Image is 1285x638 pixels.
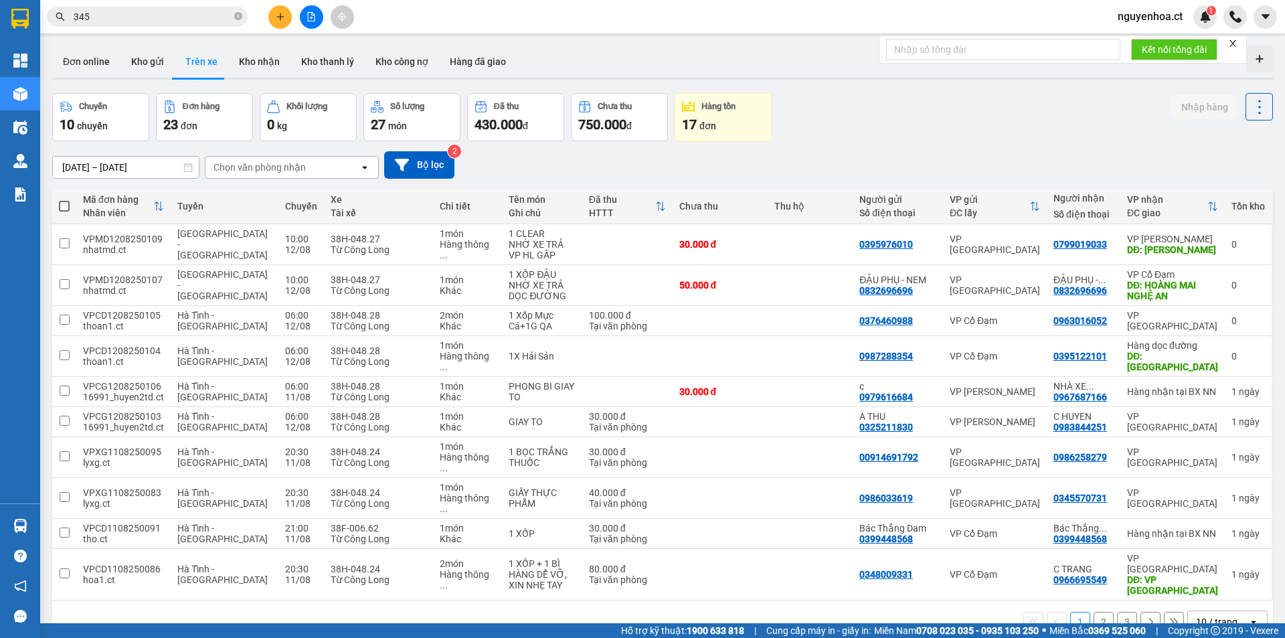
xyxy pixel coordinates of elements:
span: close-circle [234,11,242,23]
div: 38F-006.62 [331,523,426,534]
span: [GEOGRAPHIC_DATA] - [GEOGRAPHIC_DATA] [177,269,268,301]
div: 11/08 [285,534,317,544]
div: VPMD1208250109 [83,234,164,244]
sup: 1 [1207,6,1216,15]
div: Từ Công Long [331,321,426,331]
div: 50.000 đ [679,280,762,291]
div: thoan1.ct [83,321,164,331]
div: 1 XỐP + 1 BÌ [509,558,575,569]
div: VP [GEOGRAPHIC_DATA] [950,487,1040,509]
div: VP Cổ Đạm [950,351,1040,362]
span: ... [1099,523,1107,534]
div: VP [PERSON_NAME] [950,386,1040,397]
div: PHONG BI GIAY TO [509,381,575,402]
div: NHỜ XE TRẢ DỌC ĐƯỜNG [509,280,575,301]
button: plus [268,5,292,29]
div: NHÀ XE DUONG HUONG [1053,381,1114,392]
span: aim [337,12,347,21]
div: 38H-048.24 [331,447,426,457]
div: 1 món [440,274,495,285]
button: 1 [1070,612,1090,632]
div: 30.000 đ [679,386,762,397]
div: 38H-048.27 [331,274,426,285]
button: Đơn hàng23đơn [156,93,253,141]
button: 2 [1094,612,1114,632]
div: 00914691792 [859,452,918,463]
div: VPXG1108250083 [83,487,164,498]
div: 1 [1231,569,1265,580]
div: Khác [440,422,495,432]
div: 16991_huyen2td.ct [83,392,164,402]
div: Tuyến [177,201,272,212]
span: 10 [60,116,74,133]
span: Hà Tĩnh - [GEOGRAPHIC_DATA] [177,564,268,585]
span: ngày [1239,416,1260,427]
div: Từ Công Long [331,285,426,296]
div: 06:00 [285,381,317,392]
th: Toggle SortBy [1120,189,1225,224]
div: 1 XỐP ĐẬU [509,269,575,280]
div: VPCD1208250104 [83,345,164,356]
div: VP Cổ Đạm [950,315,1040,326]
div: 0376460988 [859,315,913,326]
div: Khác [440,321,495,331]
div: 0979616684 [859,392,913,402]
div: Nhân viên [83,208,153,218]
div: 0987288354 [859,351,913,362]
span: ngày [1239,569,1260,580]
div: Khác [440,392,495,402]
button: Kho gửi [120,46,175,78]
div: 38H-048.28 [331,345,426,356]
span: ngày [1239,452,1260,463]
div: Hàng thông thường [440,452,495,473]
div: VPCD1208250105 [83,310,164,321]
div: GIAY TO [509,416,575,427]
div: Tên món [509,194,575,205]
div: nhatmd.ct [83,244,164,255]
input: Nhập số tổng đài [886,39,1120,60]
div: 10:00 [285,274,317,285]
svg: open [1248,617,1259,627]
span: ... [440,580,448,590]
div: 0963016052 [1053,315,1107,326]
div: Đã thu [494,102,519,111]
div: DĐ: VP Hà Đông [1127,574,1218,596]
span: close-circle [234,12,242,20]
div: 1 món [440,523,495,534]
div: Tài xế [331,208,426,218]
div: 38H-048.28 [331,381,426,392]
span: 0 [267,116,274,133]
img: warehouse-icon [13,87,27,101]
span: 17 [682,116,697,133]
div: Người gửi [859,194,936,205]
div: 1 [1231,452,1265,463]
div: DĐ: Thanh Hóa [1127,351,1218,372]
div: VP Cổ Đạm [1127,269,1218,280]
button: Đã thu430.000đ [467,93,564,141]
div: Từ Công Long [331,457,426,468]
div: Hàng thông thường [440,493,495,514]
div: Chưa thu [679,201,762,212]
sup: 2 [448,145,461,158]
div: 0 [1231,239,1265,250]
div: 80.000 đ [589,564,666,574]
button: Hàng đã giao [439,46,517,78]
div: Từ Công Long [331,392,426,402]
div: Khối lượng [286,102,327,111]
div: 21:00 [285,523,317,534]
th: Toggle SortBy [76,189,171,224]
div: Tại văn phòng [589,457,666,468]
div: Từ Công Long [331,244,426,255]
div: VP [GEOGRAPHIC_DATA] [1127,553,1218,574]
div: VP [GEOGRAPHIC_DATA] [1127,487,1218,509]
div: 2 món [440,558,495,569]
div: 1 CLEAR [509,228,575,239]
button: Nhập hàng [1171,95,1239,119]
div: 06:00 [285,310,317,321]
div: 11/08 [285,498,317,509]
div: Tại văn phòng [589,534,666,544]
button: aim [331,5,354,29]
span: Kết nối tổng đài [1142,42,1207,57]
div: 30.000 đ [589,411,666,422]
div: 1 món [440,482,495,493]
